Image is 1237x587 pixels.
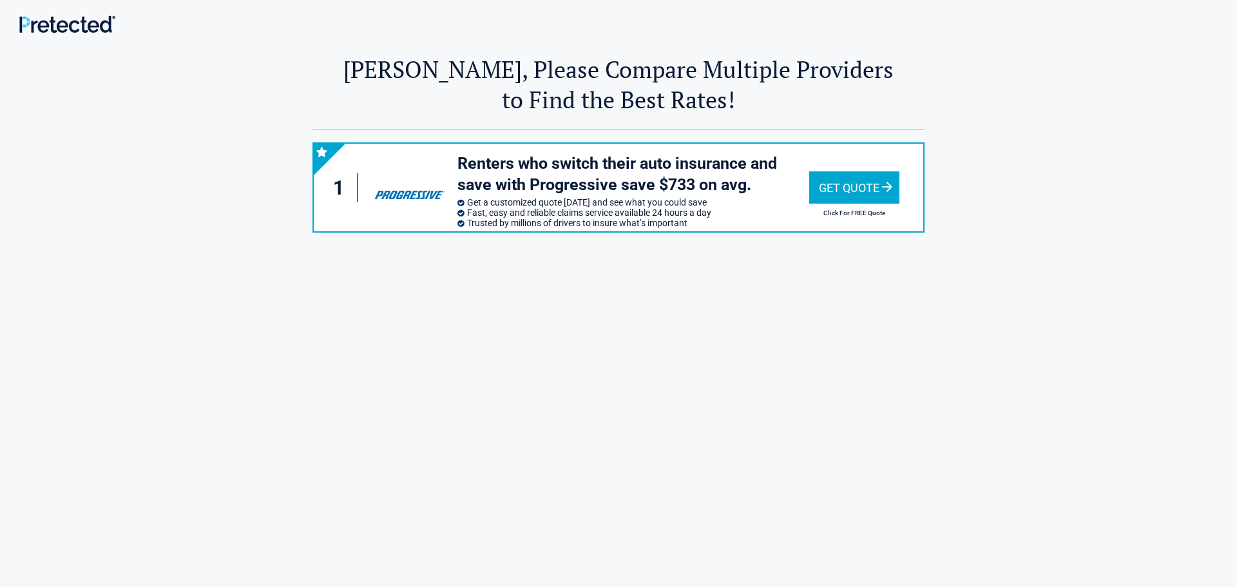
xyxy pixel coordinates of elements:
[809,209,899,217] h2: Click For FREE Quote
[369,168,451,207] img: progressive's logo
[809,171,899,204] div: Get Quote
[312,54,925,115] h2: [PERSON_NAME], Please Compare Multiple Providers to Find the Best Rates!
[457,197,809,207] li: Get a customized quote [DATE] and see what you could save
[457,218,809,228] li: Trusted by millions of drivers to insure what’s important
[457,207,809,218] li: Fast, easy and reliable claims service available 24 hours a day
[19,15,115,33] img: Main Logo
[327,173,358,202] div: 1
[457,153,809,195] h3: Renters who switch their auto insurance and save with Progressive save $733 on avg.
